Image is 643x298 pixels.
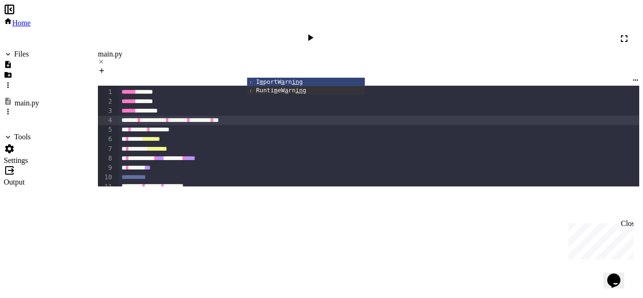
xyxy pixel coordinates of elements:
ul: Completions [247,78,365,94]
div: Output [4,178,39,186]
div: main.py [15,99,39,107]
iframe: chat widget [603,260,634,289]
div: 4 [98,116,113,125]
a: Home [4,19,31,27]
iframe: chat widget [565,219,634,259]
span: Runti eW rn g [256,87,306,94]
div: 7 [98,145,113,154]
div: Files [14,50,29,58]
div: 1 [98,88,113,97]
div: Settings [4,156,39,165]
span: in [296,87,303,94]
div: 8 [98,154,113,163]
div: main.py [98,50,639,58]
div: 3 [98,106,113,116]
div: 11 [98,182,113,192]
div: 9 [98,163,113,173]
div: 6 [98,135,113,144]
div: 10 [98,173,113,182]
span: Home [12,19,31,27]
div: Chat with us now!Close [4,4,65,60]
div: 5 [98,125,113,135]
div: Tools [14,133,31,141]
div: main.py [98,50,639,67]
span: a [285,87,289,94]
span: m [274,87,278,94]
div: 2 [98,97,113,106]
